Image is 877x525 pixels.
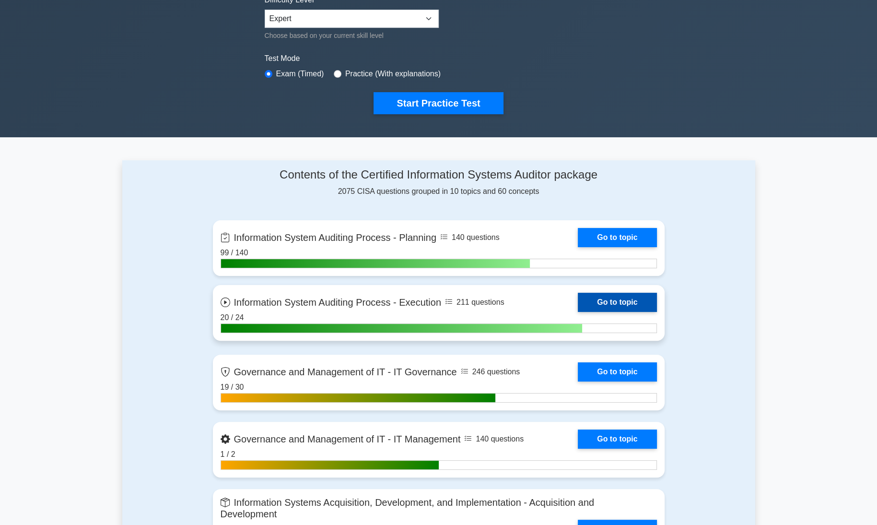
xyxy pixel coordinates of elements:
a: Go to topic [578,430,656,449]
div: 2075 CISA questions grouped in 10 topics and 60 concepts [213,168,665,197]
h4: Contents of the Certified Information Systems Auditor package [213,168,665,182]
label: Practice (With explanations) [345,68,441,80]
label: Exam (Timed) [276,68,324,80]
label: Test Mode [265,53,613,64]
a: Go to topic [578,293,656,312]
button: Start Practice Test [374,92,503,114]
div: Choose based on your current skill level [265,30,439,41]
a: Go to topic [578,362,656,382]
a: Go to topic [578,228,656,247]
